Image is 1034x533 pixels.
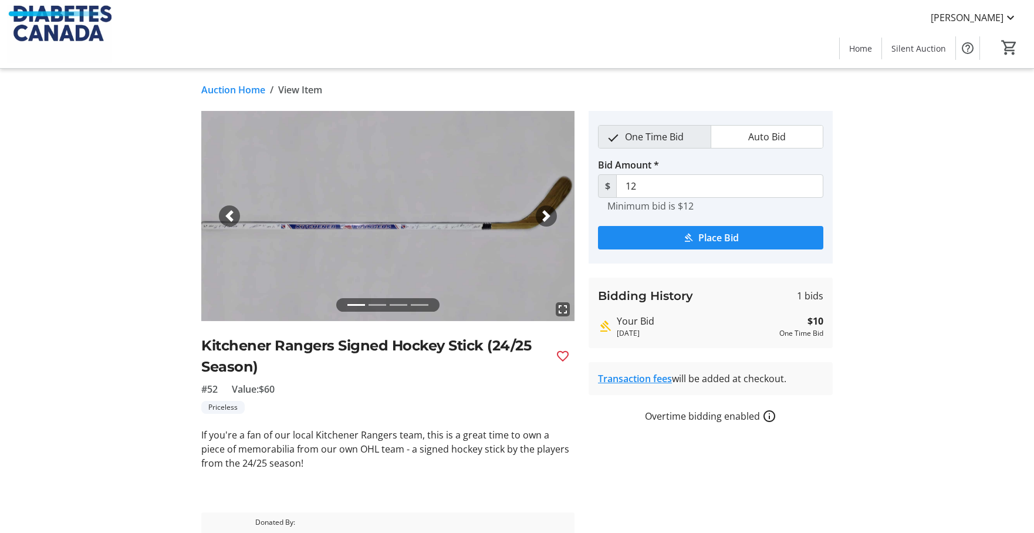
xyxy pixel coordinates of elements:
[598,287,693,305] h3: Bidding History
[589,409,833,423] div: Overtime bidding enabled
[891,42,946,55] span: Silent Auction
[882,38,955,59] a: Silent Auction
[598,174,617,198] span: $
[999,37,1020,58] button: Cart
[598,372,823,386] div: will be added at checkout.
[598,226,823,249] button: Place Bid
[278,83,322,97] span: View Item
[201,83,265,97] a: Auction Home
[598,158,659,172] label: Bid Amount *
[598,319,612,333] mat-icon: Highest bid
[607,200,694,212] tr-hint: Minimum bid is $12
[741,126,793,148] span: Auto Bid
[956,36,979,60] button: Help
[556,302,570,316] mat-icon: fullscreen
[807,314,823,328] strong: $10
[617,328,775,339] div: [DATE]
[270,83,273,97] span: /
[7,5,111,63] img: Diabetes Canada's Logo
[255,517,542,528] span: Donated By:
[840,38,881,59] a: Home
[551,345,575,368] button: Favourite
[617,314,775,328] div: Your Bid
[232,382,275,396] span: Value: $60
[201,428,575,470] p: If you're a fan of our local Kitchener Rangers team, this is a great time to own a piece of memor...
[698,231,739,245] span: Place Bid
[201,401,245,414] tr-label-badge: Priceless
[931,11,1003,25] span: [PERSON_NAME]
[201,382,218,396] span: #52
[849,42,872,55] span: Home
[598,372,672,385] a: Transaction fees
[618,126,691,148] span: One Time Bid
[762,409,776,423] a: How overtime bidding works for silent auctions
[201,111,575,321] img: Image
[797,289,823,303] span: 1 bids
[921,8,1027,27] button: [PERSON_NAME]
[779,328,823,339] div: One Time Bid
[201,335,546,377] h2: Kitchener Rangers Signed Hockey Stick (24/25 Season)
